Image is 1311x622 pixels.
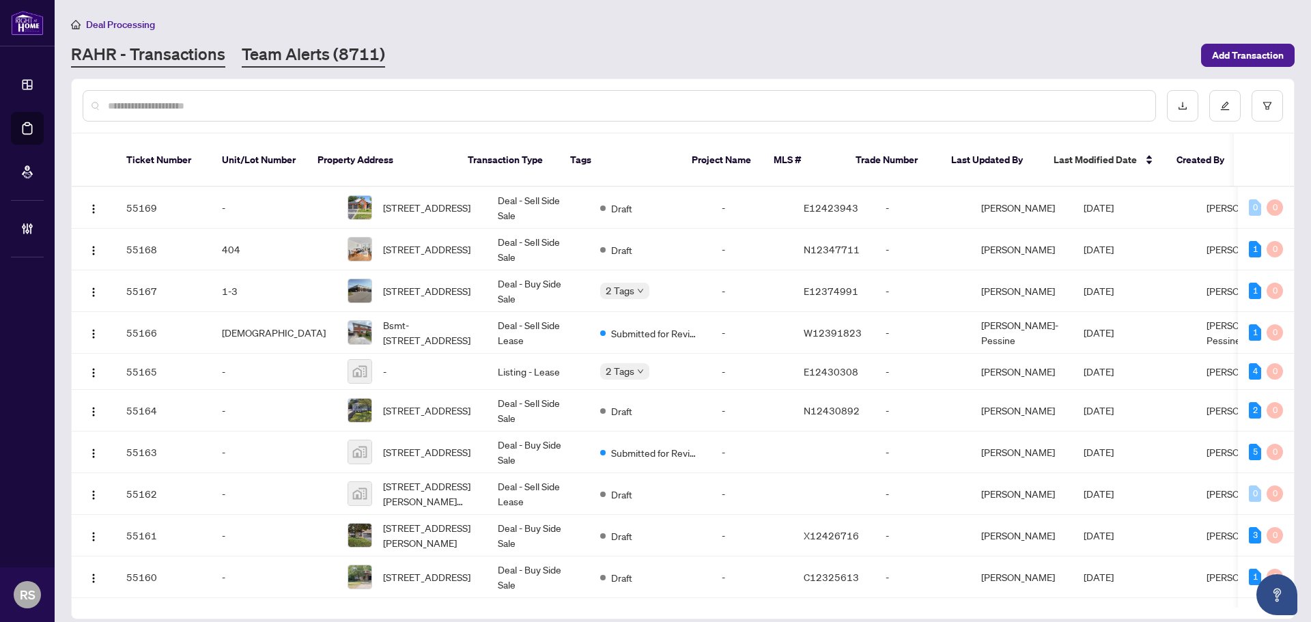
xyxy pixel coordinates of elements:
span: [STREET_ADDRESS] [383,242,470,257]
span: edit [1220,101,1230,111]
div: 0 [1267,283,1283,299]
span: [STREET_ADDRESS] [383,569,470,584]
td: - [711,556,793,598]
button: filter [1252,90,1283,122]
span: [DATE] [1084,571,1114,583]
div: 0 [1267,324,1283,341]
td: - [875,556,970,598]
span: Draft [611,404,632,419]
span: E12430308 [804,365,858,378]
div: 5 [1249,444,1261,460]
span: [PERSON_NAME] [1207,404,1280,416]
span: Submitted for Review [611,445,700,460]
img: thumbnail-img [348,399,371,422]
span: X12426716 [804,529,859,541]
span: 2 Tags [606,363,634,379]
span: [DATE] [1084,285,1114,297]
span: [DATE] [1084,201,1114,214]
span: Bsmt-[STREET_ADDRESS] [383,317,476,348]
span: Draft [611,570,632,585]
td: [PERSON_NAME] [970,390,1073,432]
td: - [711,515,793,556]
td: - [875,473,970,515]
td: [PERSON_NAME] [970,556,1073,598]
span: W12391823 [804,326,862,339]
img: thumbnail-img [348,440,371,464]
th: Trade Number [845,134,940,187]
img: Logo [88,203,99,214]
td: [PERSON_NAME]-Pessine [970,312,1073,354]
th: Last Updated By [940,134,1043,187]
button: Logo [83,566,104,588]
td: - [875,270,970,312]
span: Last Modified Date [1054,152,1137,167]
button: download [1167,90,1198,122]
td: 55167 [115,270,211,312]
td: - [211,354,337,390]
td: - [875,515,970,556]
span: [DATE] [1084,446,1114,458]
span: E12423943 [804,201,858,214]
td: - [211,390,337,432]
td: 404 [211,229,337,270]
span: [PERSON_NAME] [1207,446,1280,458]
td: Listing - Lease [487,354,589,390]
td: 55169 [115,187,211,229]
div: 1 [1249,569,1261,585]
td: - [211,432,337,473]
span: download [1178,101,1187,111]
img: thumbnail-img [348,238,371,261]
a: RAHR - Transactions [71,43,225,68]
td: - [711,354,793,390]
td: - [711,270,793,312]
span: Draft [611,487,632,502]
span: Draft [611,242,632,257]
td: - [711,229,793,270]
img: Logo [88,406,99,417]
td: - [711,187,793,229]
td: - [875,354,970,390]
span: Add Transaction [1212,44,1284,66]
td: - [211,473,337,515]
span: Draft [611,201,632,216]
img: Logo [88,328,99,339]
div: 4 [1249,363,1261,380]
span: Draft [611,528,632,543]
div: 1 [1249,241,1261,257]
button: Add Transaction [1201,44,1295,67]
div: 0 [1267,363,1283,380]
td: [PERSON_NAME] [970,354,1073,390]
td: Deal - Sell Side Sale [487,390,589,432]
span: [DATE] [1084,404,1114,416]
span: [PERSON_NAME] [1207,285,1280,297]
span: N12347711 [804,243,860,255]
td: 55164 [115,390,211,432]
img: thumbnail-img [348,565,371,589]
button: Logo [83,322,104,343]
td: Deal - Sell Side Lease [487,473,589,515]
button: Logo [83,238,104,260]
td: - [211,187,337,229]
div: 0 [1267,485,1283,502]
span: [STREET_ADDRESS][PERSON_NAME][PERSON_NAME] [383,479,476,509]
div: 1 [1249,283,1261,299]
td: [PERSON_NAME] [970,229,1073,270]
span: home [71,20,81,29]
th: Tags [559,134,681,187]
th: Last Modified Date [1043,134,1166,187]
span: [STREET_ADDRESS] [383,200,470,215]
span: [DATE] [1084,243,1114,255]
span: [STREET_ADDRESS] [383,403,470,418]
td: - [875,390,970,432]
td: - [875,312,970,354]
img: Logo [88,245,99,256]
td: 55160 [115,556,211,598]
td: Deal - Sell Side Lease [487,312,589,354]
span: [STREET_ADDRESS][PERSON_NAME] [383,520,476,550]
img: thumbnail-img [348,279,371,302]
td: Deal - Buy Side Sale [487,515,589,556]
span: down [637,368,644,375]
span: [DATE] [1084,487,1114,500]
td: - [711,432,793,473]
img: thumbnail-img [348,524,371,547]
